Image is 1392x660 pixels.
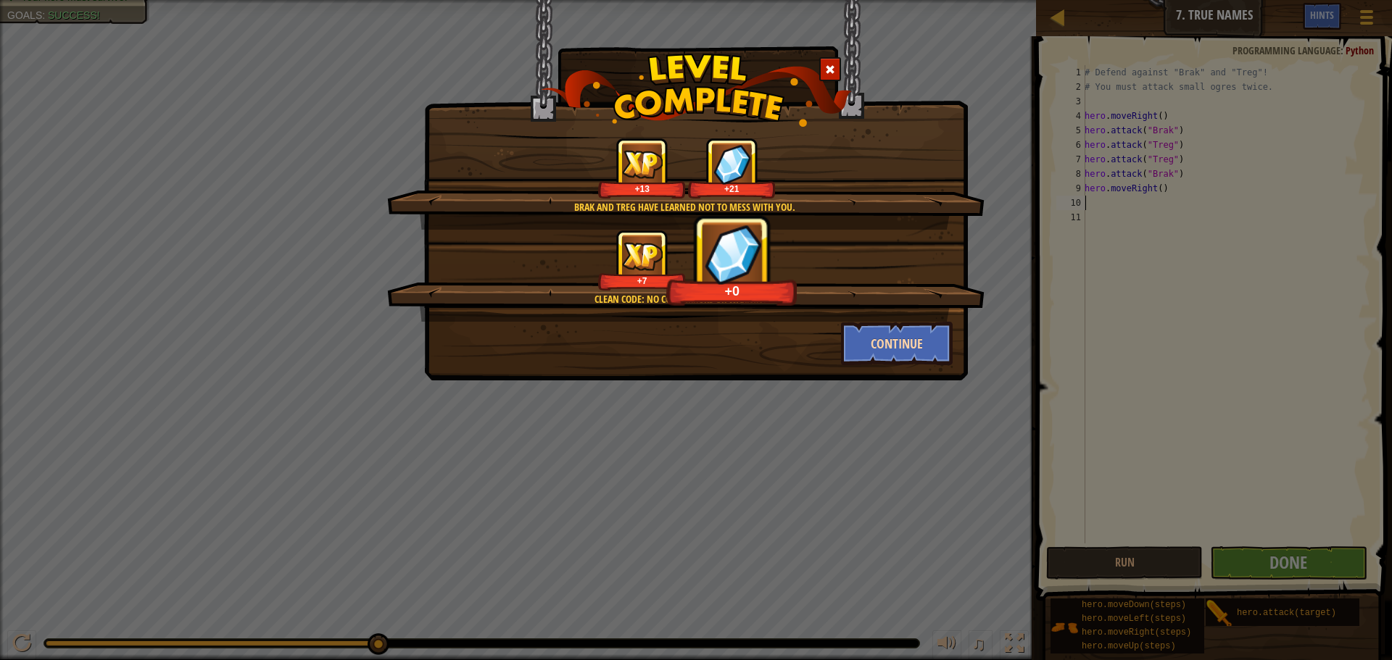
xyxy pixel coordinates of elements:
div: +13 [601,183,683,194]
button: Continue [841,322,953,365]
div: +7 [601,275,683,286]
img: reward_icon_xp.png [622,150,663,178]
img: reward_icon_xp.png [622,242,663,270]
div: Clean code: no code errors or warnings. [456,292,913,306]
div: +21 [691,183,773,194]
img: reward_icon_gems.png [713,144,751,184]
div: +0 [671,283,794,299]
img: reward_icon_gems.png [698,220,766,288]
div: Brak and Treg have learned not to mess with you. [456,200,913,214]
img: level_complete.png [541,54,852,127]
